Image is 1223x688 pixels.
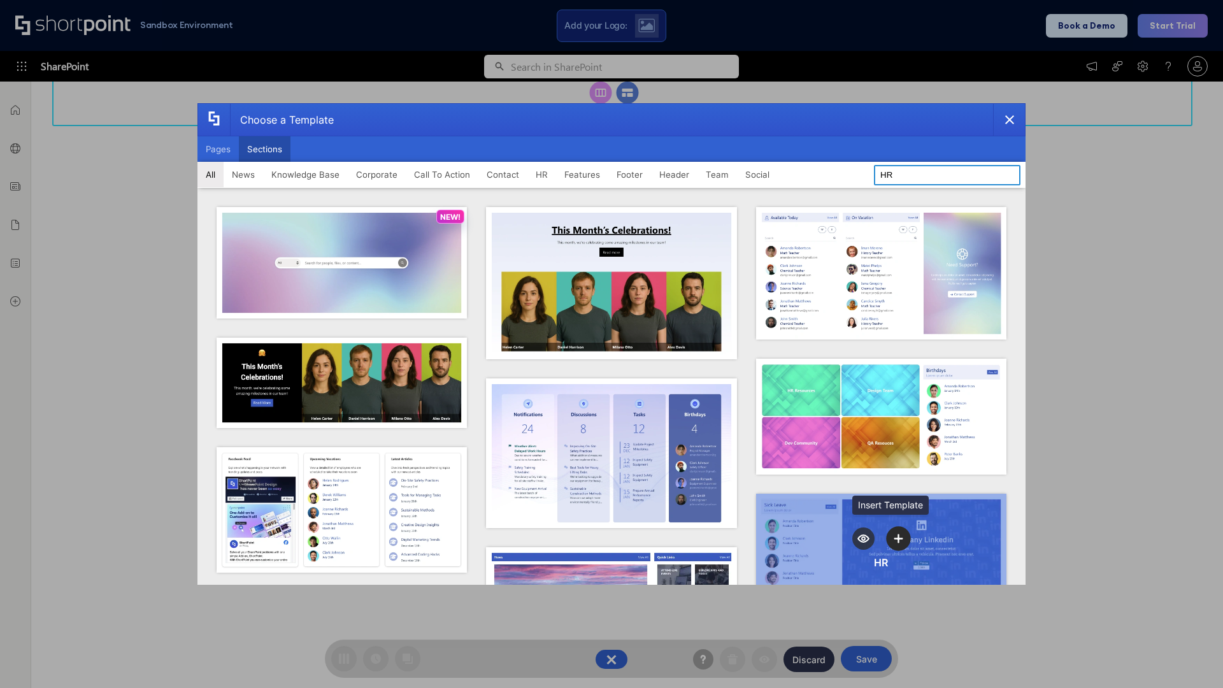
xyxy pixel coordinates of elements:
button: Footer [608,162,651,187]
button: Team [697,162,737,187]
p: NEW! [440,212,461,222]
button: Contact [478,162,527,187]
button: HR [527,162,556,187]
iframe: Chat Widget [1159,627,1223,688]
button: Pages [197,136,239,162]
button: Social [737,162,778,187]
div: Choose a Template [230,104,334,136]
button: Header [651,162,697,187]
button: Features [556,162,608,187]
button: Corporate [348,162,406,187]
div: HR [874,556,888,569]
button: Sections [239,136,290,162]
div: template selector [197,103,1026,585]
button: News [224,162,263,187]
button: All [197,162,224,187]
input: Search [874,165,1020,185]
button: Knowledge Base [263,162,348,187]
button: Call To Action [406,162,478,187]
